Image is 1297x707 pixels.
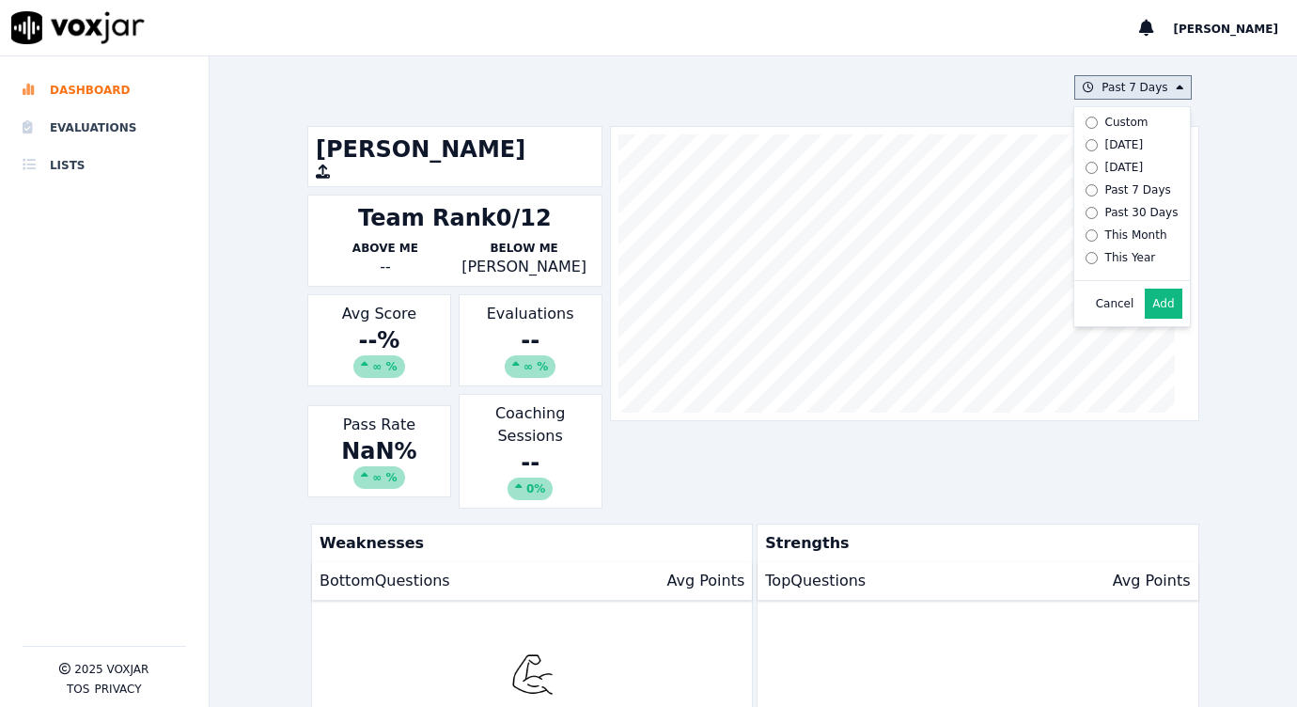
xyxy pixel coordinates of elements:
input: Past 30 Days [1086,207,1098,219]
div: Past 30 Days [1105,205,1179,220]
div: Avg Score [307,294,451,386]
div: Evaluations [459,294,602,386]
p: Avg Points [667,570,745,592]
a: Evaluations [23,109,186,147]
div: This Month [1105,228,1167,243]
div: Past 7 Days [1105,182,1171,197]
div: [DATE] [1105,160,1144,175]
button: Cancel [1096,296,1134,311]
input: [DATE] [1086,139,1098,151]
input: Custom [1086,117,1098,129]
input: This Month [1086,229,1098,242]
div: -- [467,325,594,378]
input: This Year [1086,252,1098,264]
span: [PERSON_NAME] [1173,23,1278,36]
div: -- [467,448,594,500]
div: -- % [316,325,443,378]
div: This Year [1105,250,1156,265]
p: Weaknesses [312,525,744,562]
div: Team Rank 0/12 [358,203,552,233]
p: Strengths [758,525,1190,562]
button: Add [1145,289,1181,319]
img: voxjar logo [11,11,145,44]
a: Dashboard [23,71,186,109]
p: Above Me [316,241,455,256]
p: Below Me [455,241,594,256]
div: ∞ % [505,355,555,378]
p: Top Questions [765,570,866,592]
a: Lists [23,147,186,184]
div: [DATE] [1105,137,1144,152]
div: Custom [1105,115,1149,130]
p: Avg Points [1113,570,1191,592]
button: TOS [67,682,89,697]
button: [PERSON_NAME] [1173,17,1297,39]
div: 0% [508,478,553,500]
div: Pass Rate [307,405,451,497]
div: ∞ % [353,466,404,489]
h1: [PERSON_NAME] [316,134,593,165]
div: Coaching Sessions [459,394,602,509]
img: muscle [511,653,554,696]
button: Privacy [95,682,142,697]
p: Bottom Questions [320,570,450,592]
div: NaN % [316,436,443,489]
input: Past 7 Days [1086,184,1098,196]
p: [PERSON_NAME] [455,256,594,278]
p: 2025 Voxjar [74,662,148,677]
div: -- [316,256,455,278]
button: Past 7 Days Custom [DATE] [DATE] Past 7 Days Past 30 Days This Month This Year Cancel Add [1074,75,1191,100]
input: [DATE] [1086,162,1098,174]
div: ∞ % [353,355,404,378]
